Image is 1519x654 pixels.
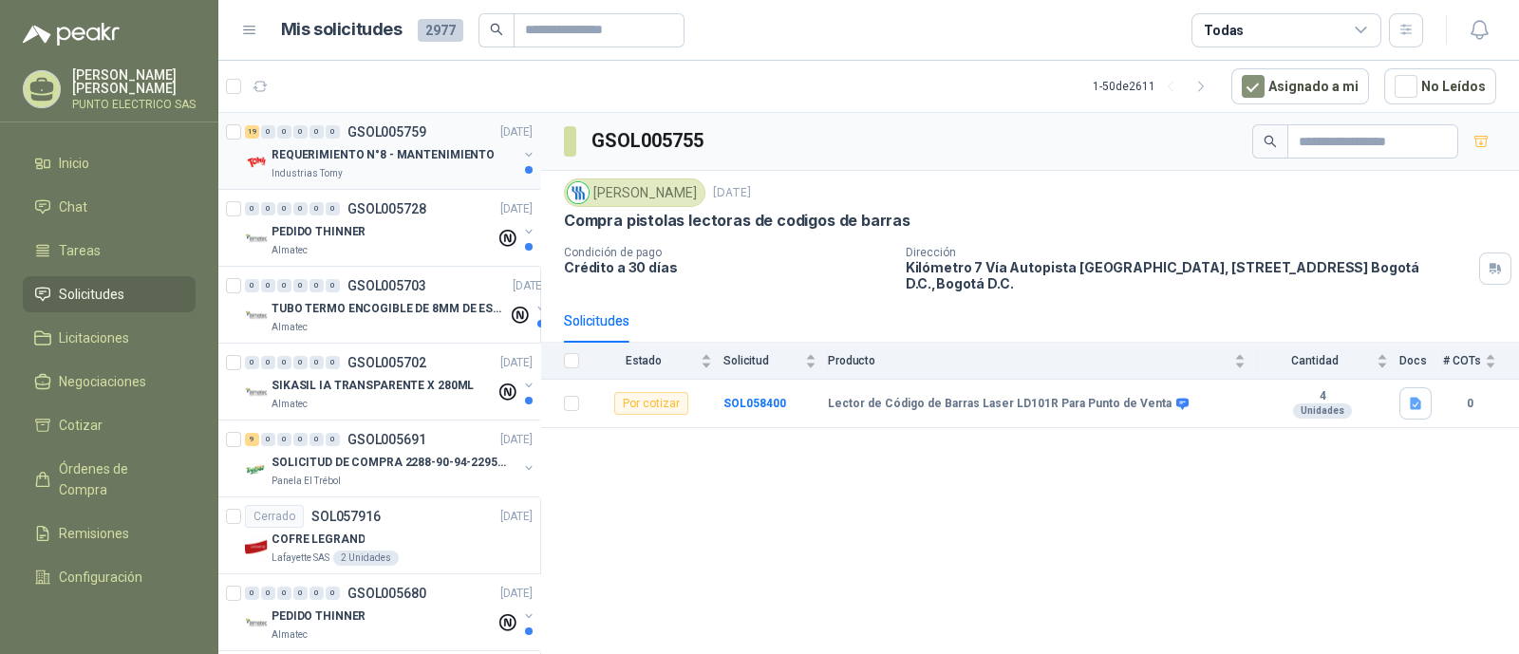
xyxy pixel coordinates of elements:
[828,397,1172,412] b: Lector de Código de Barras Laser LD101R Para Punto de Venta
[347,202,426,215] p: GSOL005728
[23,189,196,225] a: Chat
[723,354,801,367] span: Solicitud
[272,397,308,412] p: Almatec
[272,474,341,489] p: Panela El Trébol
[293,279,308,292] div: 0
[293,433,308,446] div: 0
[245,279,259,292] div: 0
[1231,68,1369,104] button: Asignado a mi
[245,202,259,215] div: 0
[1264,135,1277,148] span: search
[23,233,196,269] a: Tareas
[326,356,340,369] div: 0
[277,202,291,215] div: 0
[311,510,381,523] p: SOL057916
[272,223,366,241] p: PEDIDO THINNER
[500,508,533,526] p: [DATE]
[500,354,533,372] p: [DATE]
[218,497,540,574] a: CerradoSOL057916[DATE] Company LogoCOFRE LEGRANDLafayette SAS2 Unidades
[245,125,259,139] div: 19
[23,515,196,551] a: Remisiones
[277,356,291,369] div: 0
[490,23,503,36] span: search
[245,587,259,600] div: 0
[293,202,308,215] div: 0
[245,151,268,174] img: Company Logo
[272,377,474,395] p: SIKASIL IA TRANSPARENTE X 280ML
[272,166,343,181] p: Industrias Tomy
[326,433,340,446] div: 0
[23,364,196,400] a: Negociaciones
[59,458,178,500] span: Órdenes de Compra
[1384,68,1496,104] button: No Leídos
[614,392,688,415] div: Por cotizar
[568,182,589,203] img: Company Logo
[723,343,828,380] th: Solicitud
[245,274,549,335] a: 0 0 0 0 0 0 GSOL005703[DATE] Company LogoTUBO TERMO ENCOGIBLE DE 8MM DE ESPESOR X 5CMSAlmatec
[261,356,275,369] div: 0
[591,126,706,156] h3: GSOL005755
[245,382,268,404] img: Company Logo
[1443,354,1481,367] span: # COTs
[59,567,142,588] span: Configuración
[309,433,324,446] div: 0
[1257,389,1388,404] b: 4
[245,612,268,635] img: Company Logo
[59,415,103,436] span: Cotizar
[1257,354,1373,367] span: Cantidad
[272,531,365,549] p: COFRE LEGRAND
[277,433,291,446] div: 0
[564,246,891,259] p: Condición de pago
[591,343,723,380] th: Estado
[59,284,124,305] span: Solicitudes
[245,535,268,558] img: Company Logo
[1443,343,1519,380] th: # COTs
[418,19,463,42] span: 2977
[59,327,129,348] span: Licitaciones
[309,125,324,139] div: 0
[272,551,329,566] p: Lafayette SAS
[326,587,340,600] div: 0
[906,259,1472,291] p: Kilómetro 7 Vía Autopista [GEOGRAPHIC_DATA], [STREET_ADDRESS] Bogotá D.C. , Bogotá D.C.
[23,451,196,508] a: Órdenes de Compra
[245,228,268,251] img: Company Logo
[245,458,268,481] img: Company Logo
[564,211,910,231] p: Compra pistolas lectoras de codigos de barras
[293,125,308,139] div: 0
[500,200,533,218] p: [DATE]
[1204,20,1244,41] div: Todas
[59,196,87,217] span: Chat
[1257,343,1399,380] th: Cantidad
[245,428,536,489] a: 9 0 0 0 0 0 GSOL005691[DATE] Company LogoSOLICITUD DE COMPRA 2288-90-94-2295-96-2301-02-04Panela ...
[333,551,399,566] div: 2 Unidades
[23,559,196,595] a: Configuración
[245,582,536,643] a: 0 0 0 0 0 0 GSOL005680[DATE] Company LogoPEDIDO THINNERAlmatec
[245,197,536,258] a: 0 0 0 0 0 0 GSOL005728[DATE] Company LogoPEDIDO THINNERAlmatec
[723,397,786,410] b: SOL058400
[272,300,508,318] p: TUBO TERMO ENCOGIBLE DE 8MM DE ESPESOR X 5CMS
[1093,71,1216,102] div: 1 - 50 de 2611
[326,202,340,215] div: 0
[245,121,536,181] a: 19 0 0 0 0 0 GSOL005759[DATE] Company LogoREQUERIMIENTO N°8 - MANTENIMIENTOIndustrias Tomy
[59,153,89,174] span: Inicio
[564,178,705,207] div: [PERSON_NAME]
[261,202,275,215] div: 0
[261,433,275,446] div: 0
[23,603,196,639] a: Manuales y ayuda
[564,310,629,331] div: Solicitudes
[261,587,275,600] div: 0
[277,125,291,139] div: 0
[59,371,146,392] span: Negociaciones
[713,184,751,202] p: [DATE]
[347,279,426,292] p: GSOL005703
[326,125,340,139] div: 0
[293,587,308,600] div: 0
[347,356,426,369] p: GSOL005702
[23,407,196,443] a: Cotizar
[1443,395,1496,413] b: 0
[245,433,259,446] div: 9
[309,587,324,600] div: 0
[272,627,308,643] p: Almatec
[23,276,196,312] a: Solicitudes
[347,125,426,139] p: GSOL005759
